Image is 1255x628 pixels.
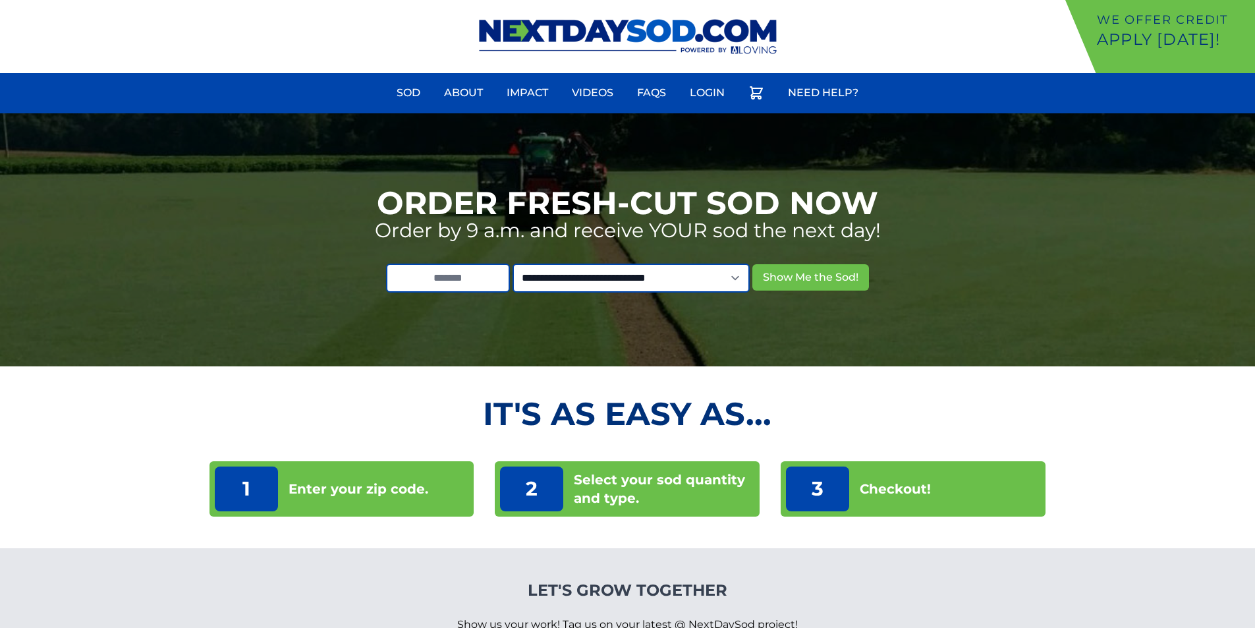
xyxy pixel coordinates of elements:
h1: Order Fresh-Cut Sod Now [377,187,878,219]
p: Order by 9 a.m. and receive YOUR sod the next day! [375,219,881,243]
p: Select your sod quantity and type. [574,471,754,507]
p: Checkout! [860,480,931,498]
a: About [436,77,491,109]
p: Enter your zip code. [289,480,428,498]
a: Impact [499,77,556,109]
a: FAQs [629,77,674,109]
p: 2 [500,467,563,511]
p: 1 [215,467,278,511]
h4: Let's Grow Together [457,580,798,601]
a: Videos [564,77,621,109]
button: Show Me the Sod! [752,264,869,291]
p: 3 [786,467,849,511]
h2: It's as Easy As... [209,398,1046,430]
p: We offer Credit [1097,11,1250,29]
p: Apply [DATE]! [1097,29,1250,50]
a: Need Help? [780,77,866,109]
a: Login [682,77,733,109]
a: Sod [389,77,428,109]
